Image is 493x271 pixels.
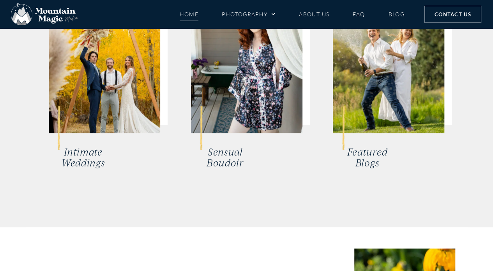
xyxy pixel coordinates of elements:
[62,146,105,169] a: IntimateWeddings
[353,7,365,21] a: FAQ
[347,146,388,169] a: FeaturedBlogs
[435,10,471,19] span: Contact Us
[207,146,244,169] a: SensualBoudoir
[388,7,405,21] a: Blog
[424,6,481,23] a: Contact Us
[180,7,405,21] nav: Menu
[299,7,329,21] a: About Us
[180,7,199,21] a: Home
[222,7,276,21] a: Photography
[11,3,78,26] img: Mountain Magic Media photography logo Crested Butte Photographer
